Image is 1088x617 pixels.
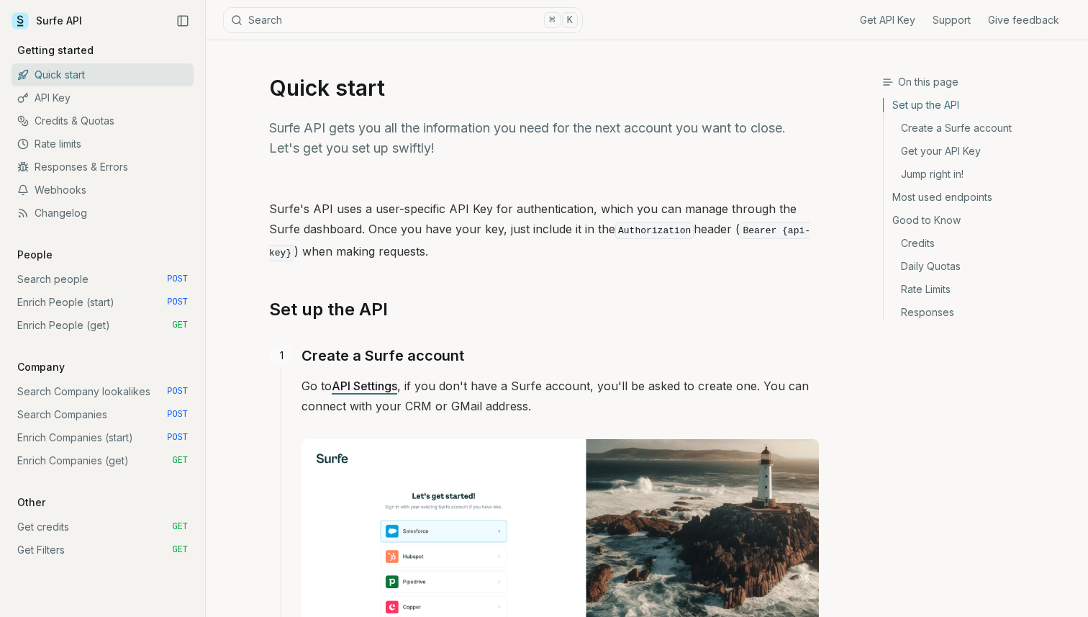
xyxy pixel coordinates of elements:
[12,449,194,472] a: Enrich Companies (get) GET
[167,274,188,285] span: POST
[884,163,1076,186] a: Jump right in!
[302,376,819,416] p: Go to , if you don't have a Surfe account, you'll be asked to create one. You can connect with yo...
[860,13,915,27] a: Get API Key
[615,222,694,239] code: Authorization
[12,202,194,225] a: Changelog
[269,298,388,321] a: Set up the API
[269,75,819,101] h1: Quick start
[12,291,194,314] a: Enrich People (start) POST
[544,12,560,28] kbd: ⌘
[933,13,971,27] a: Support
[12,268,194,291] a: Search people POST
[884,117,1076,140] a: Create a Surfe account
[223,7,583,33] button: Search⌘K
[167,386,188,397] span: POST
[988,13,1059,27] a: Give feedback
[332,379,397,393] a: API Settings
[884,278,1076,301] a: Rate Limits
[12,314,194,337] a: Enrich People (get) GET
[884,186,1076,209] a: Most used endpoints
[269,118,819,158] p: Surfe API gets you all the information you need for the next account you want to close. Let's get...
[12,403,194,426] a: Search Companies POST
[12,539,194,562] a: Get Filters GET
[167,432,188,443] span: POST
[884,140,1076,163] a: Get your API Key
[167,297,188,308] span: POST
[884,301,1076,320] a: Responses
[12,156,194,179] a: Responses & Errors
[167,409,188,420] span: POST
[562,12,578,28] kbd: K
[12,132,194,156] a: Rate limits
[172,455,188,467] span: GET
[172,10,194,32] button: Collapse Sidebar
[12,360,71,374] p: Company
[12,380,194,403] a: Search Company lookalikes POST
[884,209,1076,232] a: Good to Know
[269,199,819,264] p: Surfe's API uses a user-specific API Key for authentication, which you can manage through the Sur...
[12,43,99,58] p: Getting started
[884,255,1076,278] a: Daily Quotas
[302,344,464,367] a: Create a Surfe account
[12,179,194,202] a: Webhooks
[172,544,188,556] span: GET
[884,98,1076,117] a: Set up the API
[12,248,58,262] p: People
[12,10,82,32] a: Surfe API
[12,495,51,510] p: Other
[12,86,194,109] a: API Key
[884,232,1076,255] a: Credits
[172,320,188,331] span: GET
[12,109,194,132] a: Credits & Quotas
[172,521,188,533] span: GET
[12,515,194,539] a: Get credits GET
[882,75,1076,89] h3: On this page
[12,63,194,86] a: Quick start
[12,426,194,449] a: Enrich Companies (start) POST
